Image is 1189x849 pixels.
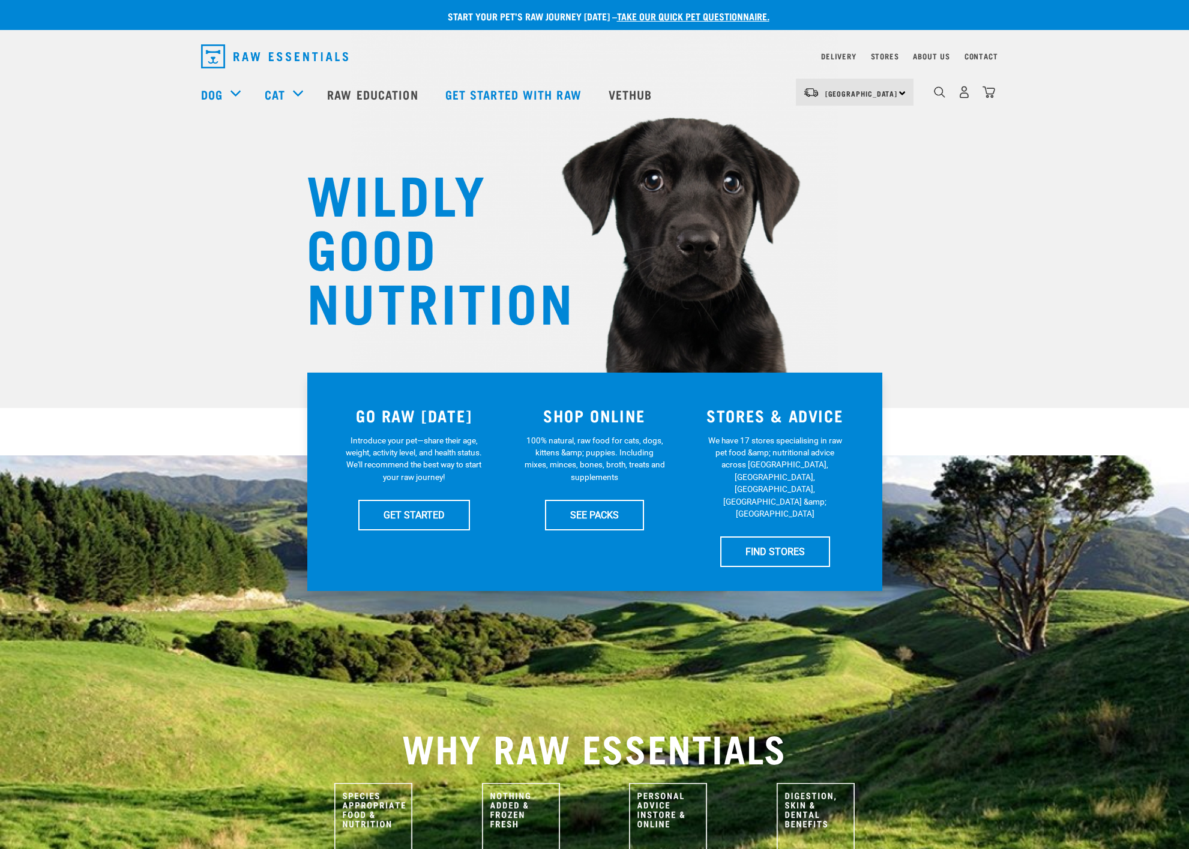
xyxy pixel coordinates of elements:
a: take our quick pet questionnaire. [617,13,769,19]
p: 100% natural, raw food for cats, dogs, kittens &amp; puppies. Including mixes, minces, bones, bro... [524,434,665,484]
h2: WHY RAW ESSENTIALS [201,725,989,769]
a: GET STARTED [358,500,470,530]
h1: WILDLY GOOD NUTRITION [307,165,547,327]
img: user.png [958,86,971,98]
img: home-icon-1@2x.png [934,86,945,98]
a: Raw Education [315,70,433,118]
a: Delivery [821,54,856,58]
a: Get started with Raw [433,70,597,118]
span: [GEOGRAPHIC_DATA] [825,91,898,95]
img: Raw Essentials Logo [201,44,348,68]
a: Cat [265,85,285,103]
p: Introduce your pet—share their age, weight, activity level, and health status. We'll recommend th... [343,434,484,484]
a: About Us [913,54,950,58]
a: FIND STORES [720,536,830,566]
p: We have 17 stores specialising in raw pet food &amp; nutritional advice across [GEOGRAPHIC_DATA],... [705,434,846,520]
h3: GO RAW [DATE] [331,406,498,425]
img: van-moving.png [803,87,819,98]
a: SEE PACKS [545,500,644,530]
h3: SHOP ONLINE [511,406,678,425]
img: home-icon@2x.png [983,86,995,98]
a: Dog [201,85,223,103]
nav: dropdown navigation [191,40,998,73]
a: Contact [965,54,998,58]
a: Stores [871,54,899,58]
h3: STORES & ADVICE [692,406,858,425]
a: Vethub [597,70,667,118]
